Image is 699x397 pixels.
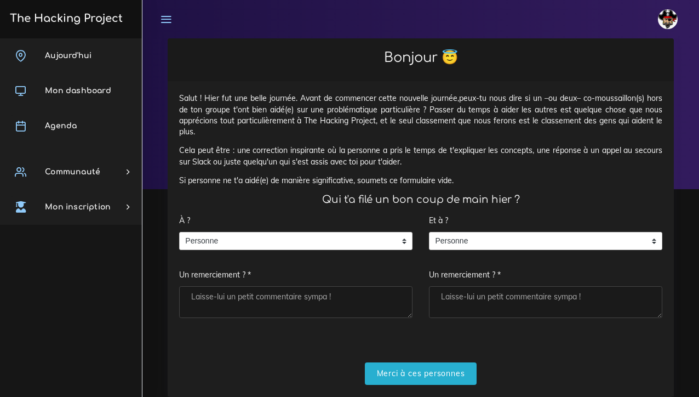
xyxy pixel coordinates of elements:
p: Salut ! Hier fut une belle journée. Avant de commencer cette nouvelle journée,peux-tu nous dire s... [179,93,662,137]
input: Merci à ces personnes [365,362,477,385]
label: À ? [179,209,190,232]
span: Personne [429,232,645,250]
h4: Qui t'a filé un bon coup de main hier ? [179,194,662,206]
p: Cela peut être : une correction inspirante où la personne a pris le temps de t'expliquer les conc... [179,145,662,167]
span: Agenda [45,122,77,130]
span: Personne [180,232,396,250]
label: Un remerciement ? * [179,264,251,286]
h2: Bonjour 😇 [179,50,662,66]
span: Communauté [45,168,100,176]
img: avatar [658,9,678,29]
span: Mon dashboard [45,87,111,95]
label: Un remerciement ? * [429,264,501,286]
h3: The Hacking Project [7,13,123,25]
p: Si personne ne t'a aidé(e) de manière significative, soumets ce formulaire vide. [179,175,662,186]
label: Et à ? [429,209,448,232]
span: Aujourd'hui [45,52,91,60]
span: Mon inscription [45,203,111,211]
